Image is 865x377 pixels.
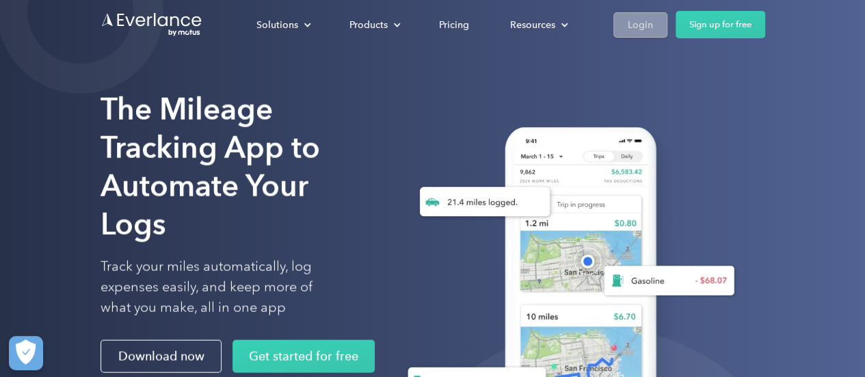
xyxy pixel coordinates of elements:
div: Resources [496,13,579,37]
a: Get started for free [232,340,375,373]
a: Sign up for free [676,11,765,38]
a: Pricing [425,13,483,37]
a: Go to homepage [101,12,203,38]
div: Products [336,13,412,37]
div: Solutions [256,16,298,34]
button: Cookies Settings [9,336,43,370]
p: Track your miles automatically, log expenses easily, and keep more of what you make, all in one app [101,257,345,318]
strong: The Mileage Tracking App to Automate Your Logs [101,91,320,242]
div: Solutions [243,13,322,37]
div: Products [349,16,388,34]
div: Pricing [439,16,469,34]
a: Login [613,12,667,38]
div: Login [628,16,653,34]
a: Download now [101,340,222,373]
div: Resources [510,16,555,34]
